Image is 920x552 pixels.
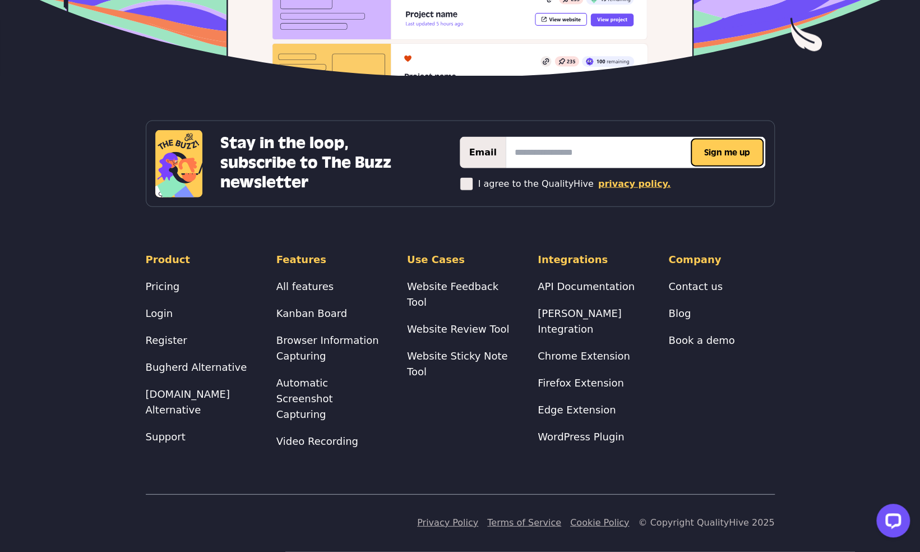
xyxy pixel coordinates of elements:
[538,307,622,335] a: [PERSON_NAME] Integration
[668,334,734,346] a: Book a demo
[407,252,513,268] h4: Use Cases
[155,130,202,197] img: The Buzz Newsletter
[460,137,505,168] label: Email
[146,431,186,443] a: Support
[146,388,230,416] a: [DOMAIN_NAME] Alternative
[407,280,498,308] a: Website Feedback Tool
[538,431,624,443] a: WordPress Plugin
[146,334,187,346] a: Register
[668,280,723,292] a: Contact us
[538,404,616,416] a: Edge Extension
[146,252,252,268] h4: Product
[407,350,508,378] a: Website Sticky Note Tool
[570,517,629,528] a: Cookie Policy
[220,134,409,192] h3: Stay in the loop, subscribe to The Buzz newsletter
[668,307,691,319] a: Blog
[276,435,358,447] a: Video Recording
[276,307,347,319] a: Kanban Board
[487,517,561,528] a: Terms of Service
[407,323,509,335] a: Website Review Tool
[668,252,774,268] h4: Company
[276,280,334,292] a: All features
[538,252,644,268] h4: Integrations
[598,177,671,191] a: privacy policy.
[146,361,247,373] a: Bugherd Alternative
[638,516,774,530] p: © Copyright QualityHive 2025
[276,252,382,268] h4: Features
[691,139,764,167] button: Sign me up
[478,177,593,191] p: I agree to the QualityHive
[506,137,765,168] input: email
[538,377,624,389] a: Firefox Extension
[538,280,635,292] a: API Documentation
[146,307,173,319] a: Login
[417,517,478,528] a: Privacy Policy
[276,334,379,362] a: Browser Information Capturing
[146,280,180,292] a: Pricing
[276,377,333,420] a: Automatic Screenshot Capturing
[867,499,914,546] iframe: LiveChat chat widget
[538,350,630,362] a: Chrome Extension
